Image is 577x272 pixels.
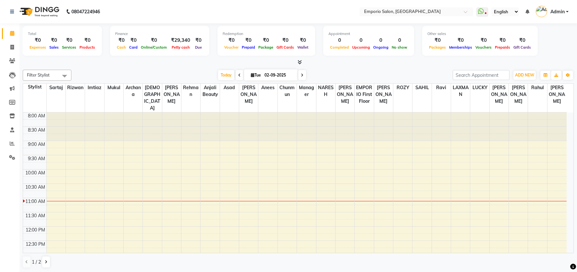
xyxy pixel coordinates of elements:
[432,84,451,92] span: ravi
[28,45,48,50] span: Expenses
[350,45,372,50] span: Upcoming
[27,127,46,134] div: 8:30 AM
[78,45,97,50] span: Products
[47,84,66,92] span: Sartaj
[201,84,219,99] span: Anjali beauty
[316,84,335,99] span: NARESH
[427,31,533,37] div: Other sales
[162,84,181,105] span: [PERSON_NAME]
[493,37,512,44] div: ₹0
[453,70,509,80] input: Search Appointment
[48,37,60,44] div: ₹0
[24,198,46,205] div: 11:00 AM
[451,84,470,99] span: LAXMAN
[296,37,310,44] div: ₹0
[536,6,547,17] img: Admin
[448,37,474,44] div: ₹0
[393,84,412,92] span: ROZY
[275,37,296,44] div: ₹0
[427,45,448,50] span: Packages
[257,45,275,50] span: Package
[115,37,128,44] div: ₹0
[60,37,78,44] div: ₹0
[181,84,200,99] span: Rehman
[297,84,316,99] span: Manager
[374,84,393,105] span: [PERSON_NAME]
[24,170,46,176] div: 10:00 AM
[372,45,390,50] span: Ongoing
[328,37,350,44] div: 0
[218,70,234,80] span: Today
[509,84,528,105] span: [PERSON_NAME]
[249,73,263,77] span: Tue
[336,84,354,105] span: [PERSON_NAME]
[412,84,431,92] span: SAHIL
[27,141,46,148] div: 9:00 AM
[170,45,191,50] span: Petty cash
[223,37,240,44] div: ₹0
[115,31,204,37] div: Finance
[350,37,372,44] div: 0
[390,37,409,44] div: 0
[71,3,100,21] b: 08047224946
[223,45,240,50] span: Voucher
[512,37,533,44] div: ₹0
[240,45,257,50] span: Prepaid
[328,31,409,37] div: Appointment
[474,37,493,44] div: ₹0
[193,37,204,44] div: ₹0
[78,37,97,44] div: ₹0
[24,227,46,233] div: 12:00 PM
[328,45,350,50] span: Completed
[515,73,534,77] span: ADD NEW
[48,45,60,50] span: Sales
[115,45,128,50] span: Cash
[27,72,50,77] span: Filter Stylist
[17,3,61,21] img: logo
[223,31,310,37] div: Redemption
[470,84,489,92] span: LUCKY
[427,37,448,44] div: ₹0
[257,37,275,44] div: ₹0
[193,45,203,50] span: Due
[490,84,509,105] span: [PERSON_NAME]
[278,84,297,99] span: chunmun
[128,37,139,44] div: ₹0
[512,45,533,50] span: Gift Cards
[60,45,78,50] span: Services
[124,84,142,99] span: Archana
[263,70,295,80] input: 2025-09-02
[547,84,567,105] span: [PERSON_NAME]
[24,184,46,191] div: 10:30 AM
[528,84,547,92] span: Rahul
[168,37,193,44] div: ₹29,340
[296,45,310,50] span: Wallet
[143,84,162,112] span: [DEMOGRAPHIC_DATA]
[28,31,97,37] div: Total
[513,71,536,80] button: ADD NEW
[139,45,168,50] span: Online/Custom
[139,37,168,44] div: ₹0
[28,37,48,44] div: ₹0
[448,45,474,50] span: Memberships
[23,84,46,90] div: Stylist
[240,37,257,44] div: ₹0
[104,84,123,92] span: Mukul
[493,45,512,50] span: Prepaids
[275,45,296,50] span: Gift Cards
[355,84,374,105] span: EMPORIO First Floor
[24,241,46,248] div: 12:30 PM
[27,155,46,162] div: 9:30 AM
[32,259,41,266] span: 1 / 2
[24,212,46,219] div: 11:30 AM
[27,112,46,119] div: 8:00 AM
[85,84,104,92] span: Imtiaz
[550,8,565,15] span: Admin
[474,45,493,50] span: Vouchers
[128,45,139,50] span: Card
[239,84,258,105] span: [PERSON_NAME]
[390,45,409,50] span: No show
[258,84,277,92] span: Anees
[66,84,85,92] span: Rizwan
[220,84,239,92] span: Asad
